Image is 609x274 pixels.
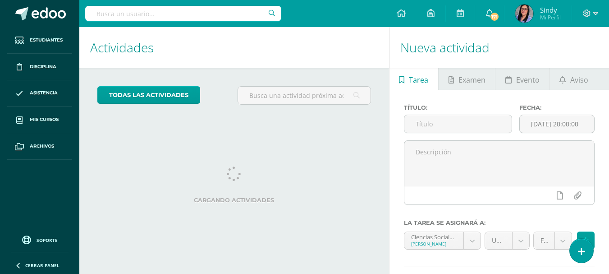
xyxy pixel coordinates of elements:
span: Estudiantes [30,37,63,44]
a: Unidad 4 [485,232,529,249]
h1: Actividades [90,27,378,68]
span: Cerrar panel [25,262,60,269]
span: Aviso [570,69,588,91]
a: todas las Actividades [97,86,200,104]
span: Unidad 4 [492,232,505,249]
span: Asistencia [30,89,58,97]
label: Fecha: [519,104,595,111]
label: Cargando actividades [97,197,371,204]
div: [PERSON_NAME] [411,241,457,247]
a: Evento [495,68,549,90]
span: Mis cursos [30,116,59,123]
label: La tarea se asignará a: [404,219,595,226]
span: Sindy [540,5,561,14]
a: Soporte [11,233,69,246]
input: Busca un usuario... [85,6,281,21]
span: Soporte [37,237,58,243]
a: Archivos [7,133,72,160]
span: Disciplina [30,63,56,70]
a: Disciplina [7,54,72,80]
a: Ciencias Sociales y Formación Ciudadana 'A'[PERSON_NAME] [404,232,481,249]
a: Examen [439,68,495,90]
span: Examen [458,69,485,91]
img: 6469f3f9090af1c529f0478c8529d800.png [515,5,533,23]
a: Tarea [389,68,438,90]
a: Estudiantes [7,27,72,54]
span: Mi Perfil [540,14,561,21]
span: Archivos [30,143,54,150]
h1: Nueva actividad [400,27,598,68]
input: Fecha de entrega [520,115,594,133]
input: Busca una actividad próxima aquí... [238,87,370,104]
input: Título [404,115,512,133]
span: Tarea [409,69,428,91]
a: Mis cursos [7,107,72,133]
a: Aviso [549,68,598,90]
a: FORMATIVO (60.0%) [534,232,572,249]
label: Título: [404,104,512,111]
span: 171 [490,12,499,22]
div: Ciencias Sociales y Formación Ciudadana 'A' [411,232,457,241]
a: Asistencia [7,80,72,107]
span: Evento [516,69,540,91]
span: FORMATIVO (60.0%) [540,232,548,249]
